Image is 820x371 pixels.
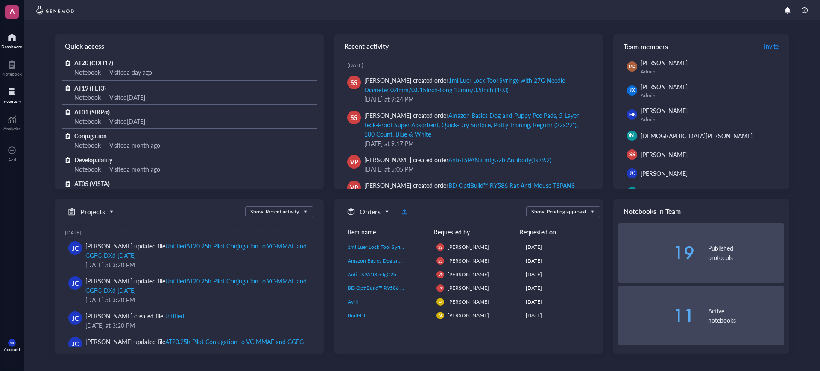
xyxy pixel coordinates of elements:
[516,224,592,240] th: Requested on
[104,140,106,150] div: |
[250,208,299,216] div: Show: Recent activity
[348,298,358,305] span: AvrII
[641,131,753,140] span: [DEMOGRAPHIC_DATA][PERSON_NAME]
[364,76,569,94] div: 1ml Luer Lock Tool Syringe with 27G Needle - Diameter 0.4mm/0.015Inch-Long 13mm/0.5Inch (100)
[448,257,489,264] span: [PERSON_NAME]
[351,78,357,87] span: SS
[612,132,653,140] span: [PERSON_NAME]
[351,113,357,122] span: SS
[34,5,76,15] img: genemod-logo
[364,139,589,148] div: [DATE] at 9:17 PM
[3,99,21,104] div: Inventory
[641,106,688,115] span: [PERSON_NAME]
[8,157,16,162] div: Add
[85,321,307,330] div: [DATE] at 3:20 PM
[74,179,110,188] span: AT05 (VISTA)
[641,68,781,75] div: Admin
[85,242,307,260] div: UntitledAT20.25h Pilot Conjugation to VC-MMAE and GGFG-DXd [DATE]
[74,131,107,140] span: Conjugation
[65,333,313,368] a: JC[PERSON_NAME] updated fileAT20.25h Pilot Conjugation to VC-MMAE and GGFG-DXd [DATE][DATE] at 3:...
[85,311,184,321] div: [PERSON_NAME] created file
[641,82,688,91] span: [PERSON_NAME]
[618,307,694,324] div: 11
[104,117,106,126] div: |
[65,229,313,236] div: [DATE]
[80,207,105,217] h5: Projects
[448,271,489,278] span: [PERSON_NAME]
[74,108,110,116] span: AT01 (SIRPα)
[364,111,589,139] div: [PERSON_NAME] created order
[104,164,106,174] div: |
[364,111,579,138] div: Amazon Basics Dog and Puppy Pee Pads, 5-Layer Leak-Proof Super Absorbent, Quick-Dry Surface, Pott...
[85,241,307,260] div: [PERSON_NAME] updated file
[438,272,442,276] span: VP
[109,93,145,102] div: Visited [DATE]
[74,164,101,174] div: Notebook
[348,312,367,319] span: BmtI-HF
[641,169,688,178] span: [PERSON_NAME]
[344,224,430,240] th: Item name
[360,207,381,217] h5: Orders
[74,140,101,150] div: Notebook
[85,276,307,295] div: [PERSON_NAME] updated file
[526,243,597,251] div: [DATE]
[341,107,596,152] a: SS[PERSON_NAME] created orderAmazon Basics Dog and Puppy Pee Pads, 5-Layer Leak-Proof Super Absor...
[364,94,589,104] div: [DATE] at 9:24 PM
[448,284,489,292] span: [PERSON_NAME]
[347,62,596,69] div: [DATE]
[109,164,160,174] div: Visited a month ago
[55,34,324,58] div: Quick access
[341,152,596,177] a: VP[PERSON_NAME] created orderAnti-TSPAN8 mIgG2b Antibody(Ts29.2)[DATE] at 5:05 PM
[104,93,106,102] div: |
[74,155,112,164] span: Developability
[629,151,635,158] span: SS
[348,243,430,251] a: 1ml Luer Lock Tool Syringe with 27G Needle - Diameter 0.4mm/0.015Inch-Long 13mm/0.5Inch (100)
[72,278,79,288] span: JC
[334,34,603,58] div: Recent activity
[109,140,160,150] div: Visited a month ago
[348,257,430,265] a: Amazon Basics Dog and Puppy Pee Pads, 5-Layer Leak-Proof Super Absorbent, Quick-Dry Surface, Pott...
[630,87,635,94] span: JX
[348,284,456,292] span: BD OptiBuild™ RY586 Rat Anti-Mouse TSPAN8
[438,286,442,290] span: VP
[641,92,781,99] div: Admin
[613,34,789,58] div: Team members
[65,273,313,308] a: JC[PERSON_NAME] updated fileUntitledAT20.25h Pilot Conjugation to VC-MMAE and GGFG-DXd [DATE][DAT...
[764,42,779,50] span: Invite
[72,243,79,253] span: JC
[531,208,586,216] div: Show: Pending approval
[74,93,101,102] div: Notebook
[1,30,23,49] a: Dashboard
[526,284,597,292] div: [DATE]
[439,258,442,263] span: SS
[3,112,20,131] a: Analytics
[708,306,784,325] div: Active notebooks
[364,155,551,164] div: [PERSON_NAME] created order
[364,76,589,94] div: [PERSON_NAME] created order
[526,257,597,265] div: [DATE]
[163,312,184,320] div: Untitled
[764,39,779,53] button: Invite
[448,312,489,319] span: [PERSON_NAME]
[348,243,575,251] span: 1ml Luer Lock Tool Syringe with 27G Needle - Diameter 0.4mm/0.015Inch-Long 13mm/0.5Inch (100)
[630,169,635,177] span: JC
[448,243,489,251] span: [PERSON_NAME]
[3,85,21,104] a: Inventory
[74,84,106,92] span: AT19 (FLT3)
[4,347,20,352] div: Account
[613,199,789,223] div: Notebooks in Team
[65,238,313,273] a: JC[PERSON_NAME] updated fileUntitledAT20.25h Pilot Conjugation to VC-MMAE and GGFG-DXd [DATE][DAT...
[629,64,635,70] span: MD
[348,257,701,264] span: Amazon Basics Dog and Puppy Pee Pads, 5-Layer Leak-Proof Super Absorbent, Quick-Dry Surface, Pott...
[641,188,688,196] span: [PERSON_NAME]
[526,312,597,319] div: [DATE]
[526,271,597,278] div: [DATE]
[430,224,517,240] th: Requested by
[526,298,597,306] div: [DATE]
[708,243,784,262] div: Published protocols
[74,67,101,77] div: Notebook
[348,298,430,306] a: AvrII
[2,71,22,76] div: Notebook
[74,58,113,67] span: AT20 (CDH17)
